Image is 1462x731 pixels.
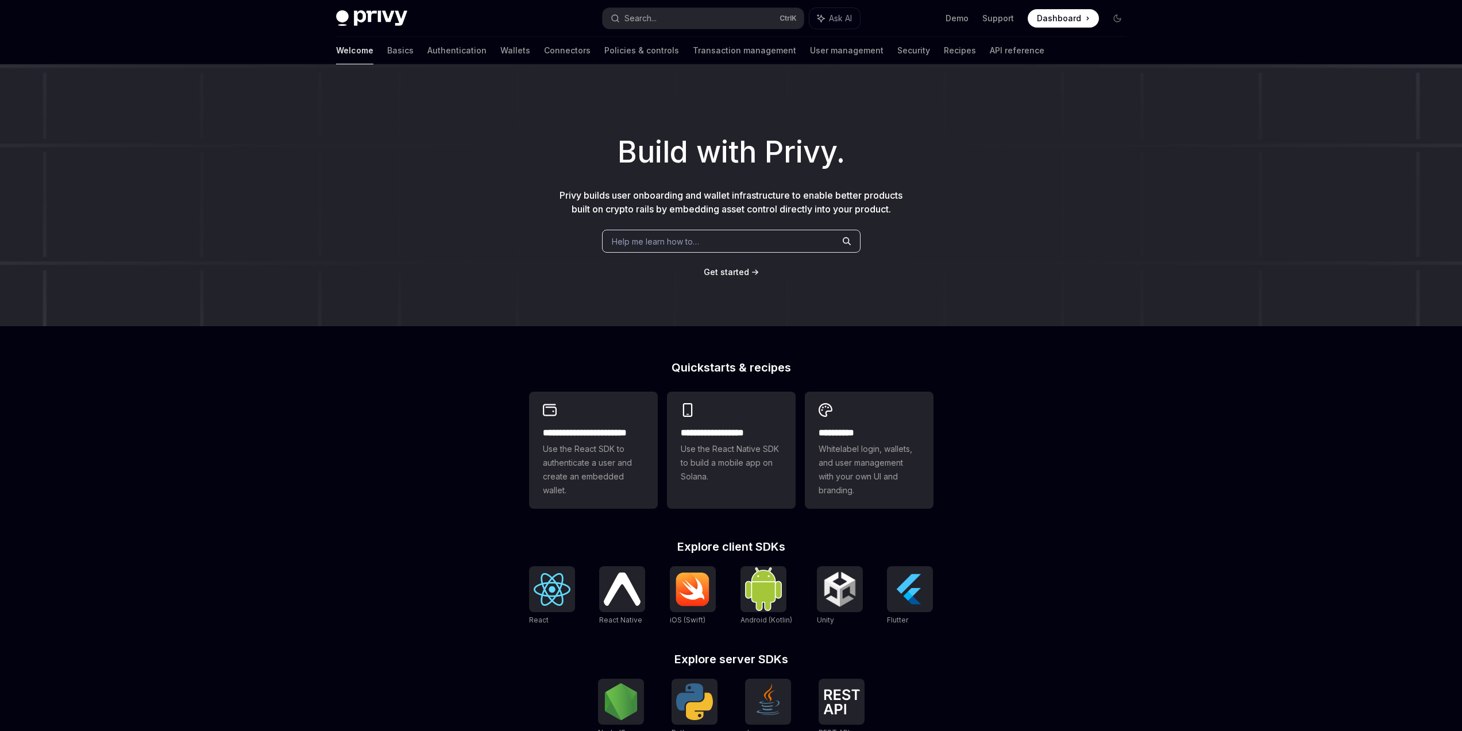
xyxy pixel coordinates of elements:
img: React Native [604,573,641,605]
a: Android (Kotlin)Android (Kotlin) [740,566,792,626]
img: NodeJS [603,683,639,720]
span: Use the React SDK to authenticate a user and create an embedded wallet. [543,442,644,497]
span: Help me learn how to… [612,235,699,247]
button: Ask AI [809,8,860,29]
span: iOS (Swift) [670,616,705,624]
div: Search... [624,11,657,25]
img: iOS (Swift) [674,572,711,606]
img: dark logo [336,10,407,26]
a: **** *****Whitelabel login, wallets, and user management with your own UI and branding. [805,392,933,509]
a: Security [897,37,930,64]
span: React [529,616,549,624]
h1: Build with Privy. [18,130,1444,175]
span: Flutter [887,616,908,624]
span: React Native [599,616,642,624]
a: Welcome [336,37,373,64]
a: Recipes [944,37,976,64]
img: Android (Kotlin) [745,567,782,610]
h2: Quickstarts & recipes [529,362,933,373]
a: User management [810,37,884,64]
span: Use the React Native SDK to build a mobile app on Solana. [681,442,782,484]
img: React [534,573,570,606]
a: Basics [387,37,414,64]
span: Unity [817,616,834,624]
a: Authentication [427,37,487,64]
span: Ctrl K [780,14,797,23]
a: FlutterFlutter [887,566,933,626]
span: Whitelabel login, wallets, and user management with your own UI and branding. [819,442,920,497]
h2: Explore server SDKs [529,653,933,665]
a: Connectors [544,37,591,64]
img: Unity [821,571,858,608]
span: Ask AI [829,13,852,24]
span: Dashboard [1037,13,1081,24]
button: Search...CtrlK [603,8,804,29]
span: Android (Kotlin) [740,616,792,624]
img: Flutter [892,571,928,608]
a: Transaction management [693,37,796,64]
a: Dashboard [1028,9,1099,28]
img: Java [750,683,786,720]
span: Get started [704,267,749,277]
span: Privy builds user onboarding and wallet infrastructure to enable better products built on crypto ... [560,189,902,215]
a: Support [982,13,1014,24]
h2: Explore client SDKs [529,541,933,552]
a: Policies & controls [604,37,679,64]
img: REST API [823,689,860,714]
a: Get started [704,266,749,278]
a: **** **** **** ***Use the React Native SDK to build a mobile app on Solana. [667,392,796,509]
a: ReactReact [529,566,575,626]
a: API reference [990,37,1044,64]
a: UnityUnity [817,566,863,626]
a: Wallets [500,37,530,64]
a: React NativeReact Native [599,566,645,626]
img: Python [676,683,713,720]
a: iOS (Swift)iOS (Swift) [670,566,716,626]
button: Toggle dark mode [1108,9,1127,28]
a: Demo [946,13,969,24]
